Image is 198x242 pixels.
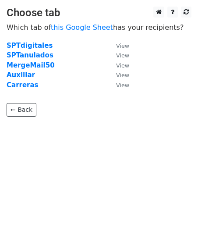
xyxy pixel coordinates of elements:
[7,61,55,69] a: MergeMail50
[116,43,129,49] small: View
[7,81,39,89] a: Carreras
[7,42,53,50] a: SPTdigitales
[116,82,129,89] small: View
[51,23,113,32] a: this Google Sheet
[7,51,53,59] a: SPTanulados
[7,71,35,79] a: Auxiliar
[107,61,129,69] a: View
[107,51,129,59] a: View
[107,81,129,89] a: View
[116,52,129,59] small: View
[7,103,36,117] a: ← Back
[107,42,129,50] a: View
[116,62,129,69] small: View
[7,7,191,19] h3: Choose tab
[7,23,191,32] p: Which tab of has your recipients?
[116,72,129,78] small: View
[107,71,129,79] a: View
